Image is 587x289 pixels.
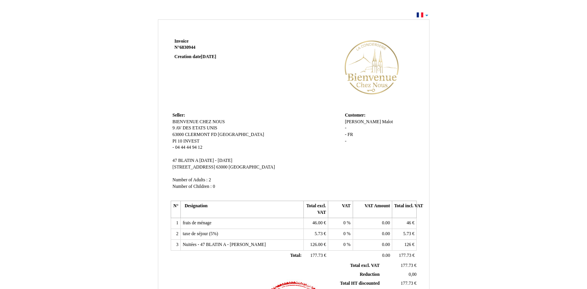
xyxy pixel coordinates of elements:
[290,253,301,258] span: Total:
[209,177,211,182] span: 2
[345,132,346,137] span: -
[348,132,353,137] span: FR
[392,250,417,261] td: €
[173,184,212,189] span: Number of Children :
[185,132,217,137] span: CLERMONT FD
[401,263,413,268] span: 177.73
[310,253,323,258] span: 177.73
[180,201,303,218] th: Designation
[173,177,208,182] span: Number of Adults :
[171,201,180,218] th: N°
[345,113,365,118] span: Customer:
[173,126,218,131] span: 9 AV DES ETATS UNIS
[409,272,416,277] span: 0,00
[175,54,216,59] strong: Creation date
[216,165,227,170] span: 63000
[392,201,417,218] th: Total incl. VAT
[183,220,211,225] span: frais de ménage
[399,253,411,258] span: 177.73
[407,220,411,225] span: 46
[328,201,353,218] th: VAT
[315,231,322,236] span: 5.73
[175,145,202,150] span: 04 44 44 94 12
[180,45,196,50] span: 6830944
[382,119,393,124] span: Malot
[173,113,185,118] span: Seller:
[312,220,322,225] span: 46.00
[328,239,353,250] td: %
[343,220,346,225] span: 0
[353,201,392,218] th: VAT Amount
[345,126,346,131] span: -
[350,263,380,268] span: Total excl. VAT
[173,119,225,124] span: BIENVENUE CHEZ NOUS
[345,139,346,144] span: -
[303,218,328,229] td: €
[382,231,390,236] span: 0.00
[218,132,264,137] span: [GEOGRAPHIC_DATA]
[173,132,184,137] span: 63000
[173,145,174,150] span: -
[183,242,266,247] span: Nuitées - 47 BLATIN A - [PERSON_NAME]
[392,239,417,250] td: €
[213,184,215,189] span: 0
[382,220,390,225] span: 0.00
[328,218,353,229] td: %
[392,229,417,240] td: €
[183,231,218,236] span: taxe de séjour (5%)
[401,281,413,286] span: 177.73
[173,165,215,170] span: [STREET_ADDRESS]
[382,242,390,247] span: 0.00
[175,39,189,44] span: Invoice
[173,158,198,163] span: 47 BLATIN A
[199,158,232,163] span: [DATE] - [DATE]
[343,242,346,247] span: 0
[175,45,267,51] strong: N°
[229,165,275,170] span: [GEOGRAPHIC_DATA]
[329,38,415,96] img: logo
[381,279,418,288] td: €
[404,242,411,247] span: 126
[173,139,182,144] span: PI 10
[382,253,390,258] span: 0.00
[345,119,381,124] span: [PERSON_NAME]
[303,250,328,261] td: €
[403,231,411,236] span: 5.73
[381,261,418,270] td: €
[171,239,180,250] td: 3
[328,229,353,240] td: %
[303,239,328,250] td: €
[201,54,216,59] span: [DATE]
[303,201,328,218] th: Total excl. VAT
[392,218,417,229] td: €
[303,229,328,240] td: €
[343,231,346,236] span: 0
[360,272,379,277] span: Reduction
[171,229,180,240] td: 2
[310,242,322,247] span: 126.00
[171,218,180,229] td: 1
[340,281,379,286] span: Total HT discounted
[183,139,199,144] span: INVEST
